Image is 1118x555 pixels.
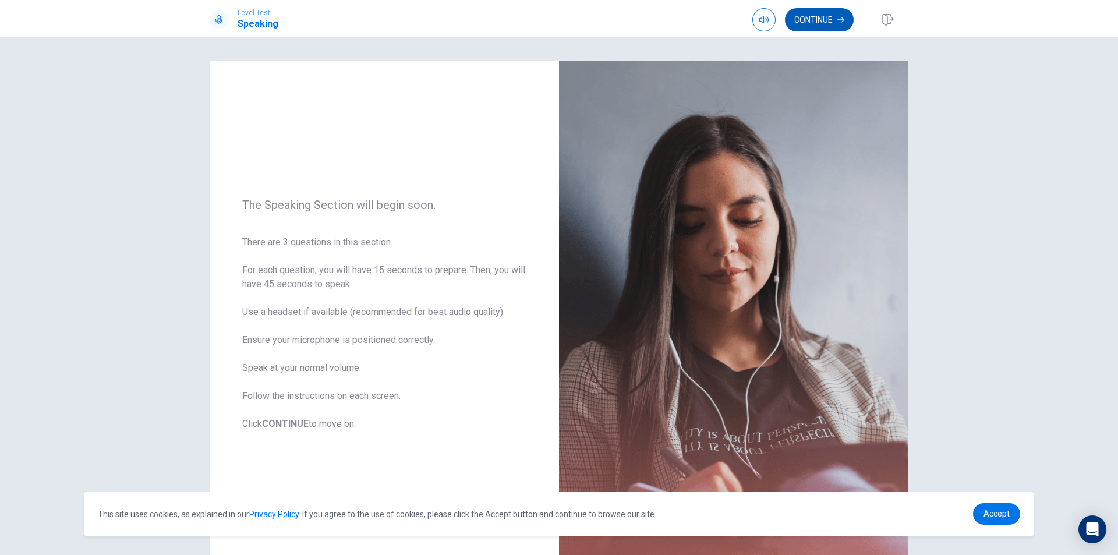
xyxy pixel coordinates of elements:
span: The Speaking Section will begin soon. [242,198,526,212]
div: Open Intercom Messenger [1078,515,1106,543]
h1: Speaking [238,17,278,31]
span: This site uses cookies, as explained in our . If you agree to the use of cookies, please click th... [98,510,656,519]
span: Level Test [238,9,278,17]
div: cookieconsent [84,492,1034,536]
button: Continue [785,8,854,31]
b: CONTINUE [262,418,309,429]
span: Accept [983,509,1010,518]
span: There are 3 questions in this section. For each question, you will have 15 seconds to prepare. Th... [242,235,526,431]
a: dismiss cookie message [973,503,1020,525]
a: Privacy Policy [249,510,299,519]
